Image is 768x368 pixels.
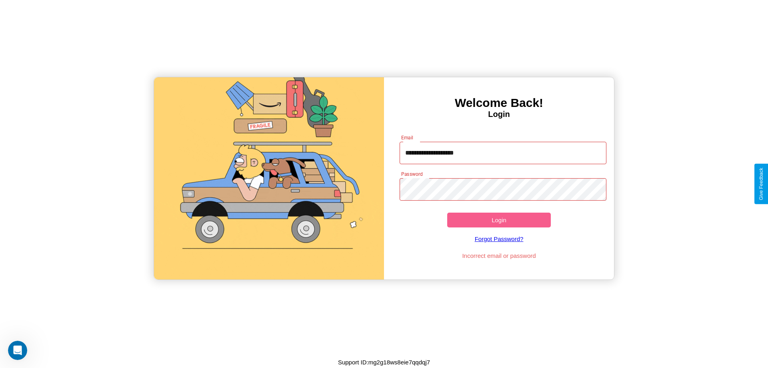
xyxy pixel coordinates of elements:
p: Support ID: mg2g18ws8eie7qqdqj7 [338,357,430,368]
h4: Login [384,110,614,119]
button: Login [447,213,551,227]
a: Forgot Password? [396,227,603,250]
iframe: Intercom live chat [8,341,27,360]
h3: Welcome Back! [384,96,614,110]
img: gif [154,77,384,280]
div: Give Feedback [758,168,764,200]
p: Incorrect email or password [396,250,603,261]
label: Password [401,171,422,177]
label: Email [401,134,414,141]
